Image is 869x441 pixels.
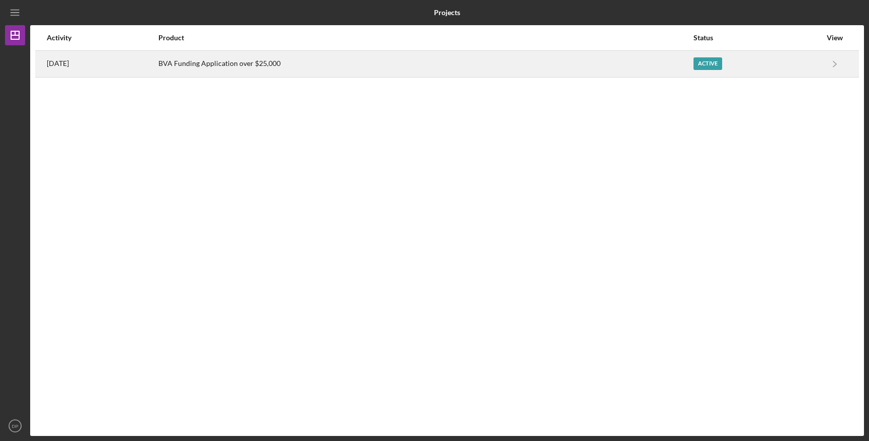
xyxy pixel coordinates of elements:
text: DP [12,423,18,429]
b: Projects [434,9,460,17]
div: BVA Funding Application over $25,000 [158,51,692,77]
div: Active [693,57,722,70]
div: View [822,34,847,42]
div: Status [693,34,821,42]
time: 2025-08-04 20:20 [47,59,69,67]
button: DP [5,416,25,436]
div: Product [158,34,692,42]
div: Activity [47,34,157,42]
